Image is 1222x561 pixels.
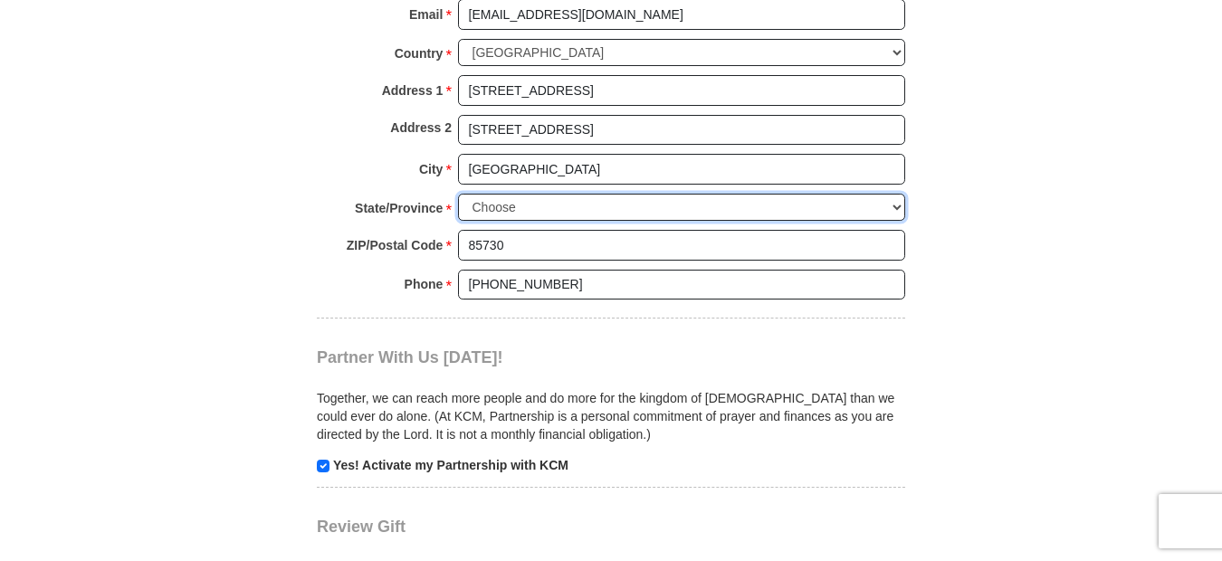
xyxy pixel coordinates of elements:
[395,41,444,66] strong: Country
[390,115,452,140] strong: Address 2
[405,271,444,297] strong: Phone
[317,389,905,443] p: Together, we can reach more people and do more for the kingdom of [DEMOGRAPHIC_DATA] than we coul...
[355,195,443,221] strong: State/Province
[333,458,568,472] strong: Yes! Activate my Partnership with KCM
[317,518,406,536] span: Review Gift
[347,233,444,258] strong: ZIP/Postal Code
[317,348,503,366] span: Partner With Us [DATE]!
[382,78,444,103] strong: Address 1
[419,157,443,182] strong: City
[409,2,443,27] strong: Email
